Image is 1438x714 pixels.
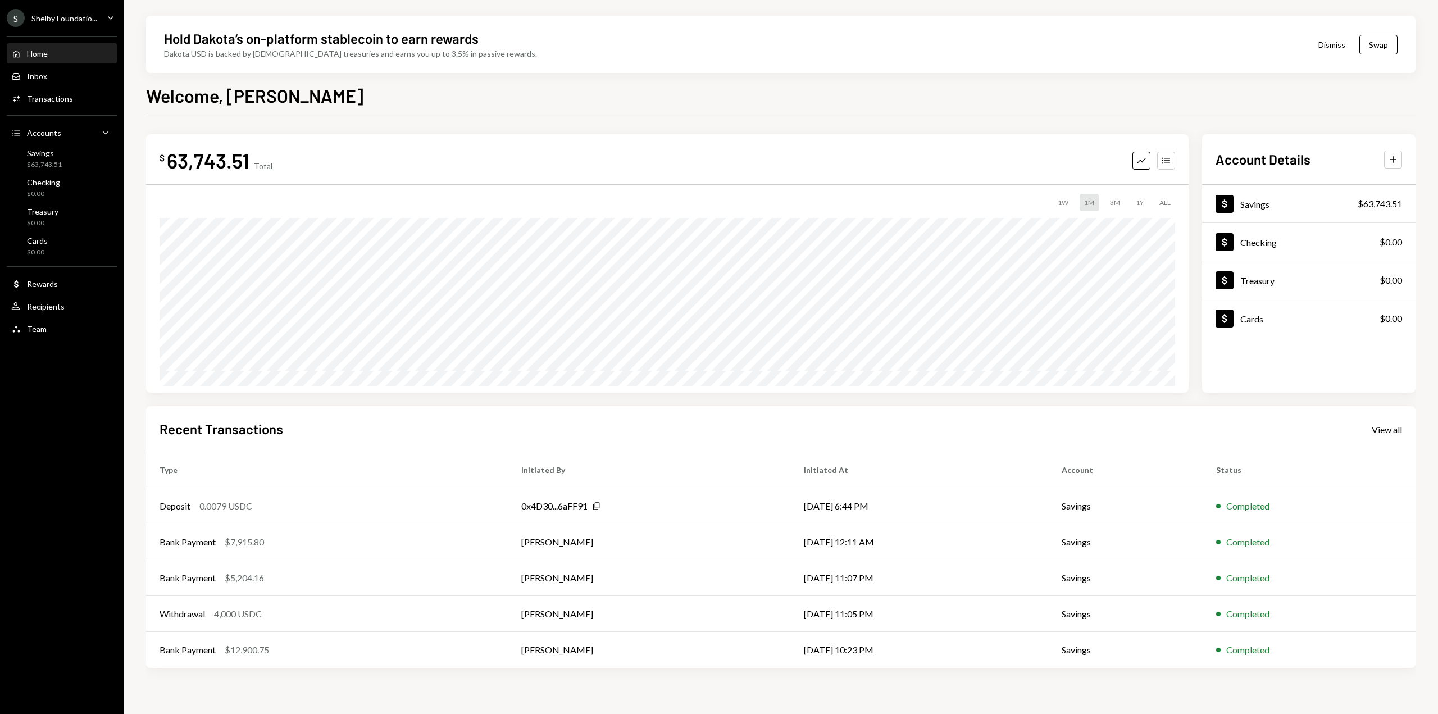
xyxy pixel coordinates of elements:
[7,145,117,172] a: Savings$63,743.51
[27,219,58,228] div: $0.00
[160,571,216,585] div: Bank Payment
[7,66,117,86] a: Inbox
[27,302,65,311] div: Recipients
[1131,194,1148,211] div: 1Y
[7,319,117,339] a: Team
[199,499,252,513] div: 0.0079 USDC
[1372,423,1402,435] a: View all
[790,524,1048,560] td: [DATE] 12:11 AM
[1202,223,1416,261] a: Checking$0.00
[225,535,264,549] div: $7,915.80
[1226,571,1269,585] div: Completed
[1226,499,1269,513] div: Completed
[1155,194,1175,211] div: ALL
[27,324,47,334] div: Team
[27,279,58,289] div: Rewards
[160,499,190,513] div: Deposit
[7,88,117,108] a: Transactions
[225,643,269,657] div: $12,900.75
[146,84,363,107] h1: Welcome, [PERSON_NAME]
[1226,643,1269,657] div: Completed
[27,160,62,170] div: $63,743.51
[508,452,790,488] th: Initiated By
[508,632,790,668] td: [PERSON_NAME]
[790,488,1048,524] td: [DATE] 6:44 PM
[1240,199,1269,210] div: Savings
[1226,535,1269,549] div: Completed
[1202,261,1416,299] a: Treasury$0.00
[1380,274,1402,287] div: $0.00
[790,560,1048,596] td: [DATE] 11:07 PM
[27,236,48,245] div: Cards
[1380,312,1402,325] div: $0.00
[1080,194,1099,211] div: 1M
[167,148,249,173] div: 63,743.51
[1240,313,1263,324] div: Cards
[214,607,262,621] div: 4,000 USDC
[27,71,47,81] div: Inbox
[1359,35,1398,54] button: Swap
[1358,197,1402,211] div: $63,743.51
[7,174,117,201] a: Checking$0.00
[1053,194,1073,211] div: 1W
[7,233,117,260] a: Cards$0.00
[27,148,62,158] div: Savings
[1304,31,1359,58] button: Dismiss
[160,643,216,657] div: Bank Payment
[7,9,25,27] div: S
[160,535,216,549] div: Bank Payment
[27,128,61,138] div: Accounts
[1048,488,1203,524] td: Savings
[27,248,48,257] div: $0.00
[7,43,117,63] a: Home
[225,571,264,585] div: $5,204.16
[254,161,272,171] div: Total
[1380,235,1402,249] div: $0.00
[7,122,117,143] a: Accounts
[1048,632,1203,668] td: Savings
[1048,596,1203,632] td: Savings
[1240,275,1275,286] div: Treasury
[27,178,60,187] div: Checking
[164,29,479,48] div: Hold Dakota’s on-platform stablecoin to earn rewards
[508,596,790,632] td: [PERSON_NAME]
[31,13,97,23] div: Shelby Foundatio...
[27,189,60,199] div: $0.00
[508,524,790,560] td: [PERSON_NAME]
[1216,150,1310,169] h2: Account Details
[7,296,117,316] a: Recipients
[1048,524,1203,560] td: Savings
[1372,424,1402,435] div: View all
[1048,452,1203,488] th: Account
[1226,607,1269,621] div: Completed
[1048,560,1203,596] td: Savings
[160,607,205,621] div: Withdrawal
[790,596,1048,632] td: [DATE] 11:05 PM
[27,94,73,103] div: Transactions
[146,452,508,488] th: Type
[1240,237,1277,248] div: Checking
[164,48,537,60] div: Dakota USD is backed by [DEMOGRAPHIC_DATA] treasuries and earns you up to 3.5% in passive rewards.
[1105,194,1125,211] div: 3M
[7,274,117,294] a: Rewards
[1203,452,1416,488] th: Status
[160,420,283,438] h2: Recent Transactions
[27,207,58,216] div: Treasury
[7,203,117,230] a: Treasury$0.00
[790,632,1048,668] td: [DATE] 10:23 PM
[160,152,165,163] div: $
[1202,299,1416,337] a: Cards$0.00
[27,49,48,58] div: Home
[790,452,1048,488] th: Initiated At
[1202,185,1416,222] a: Savings$63,743.51
[521,499,588,513] div: 0x4D30...6aFF91
[508,560,790,596] td: [PERSON_NAME]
